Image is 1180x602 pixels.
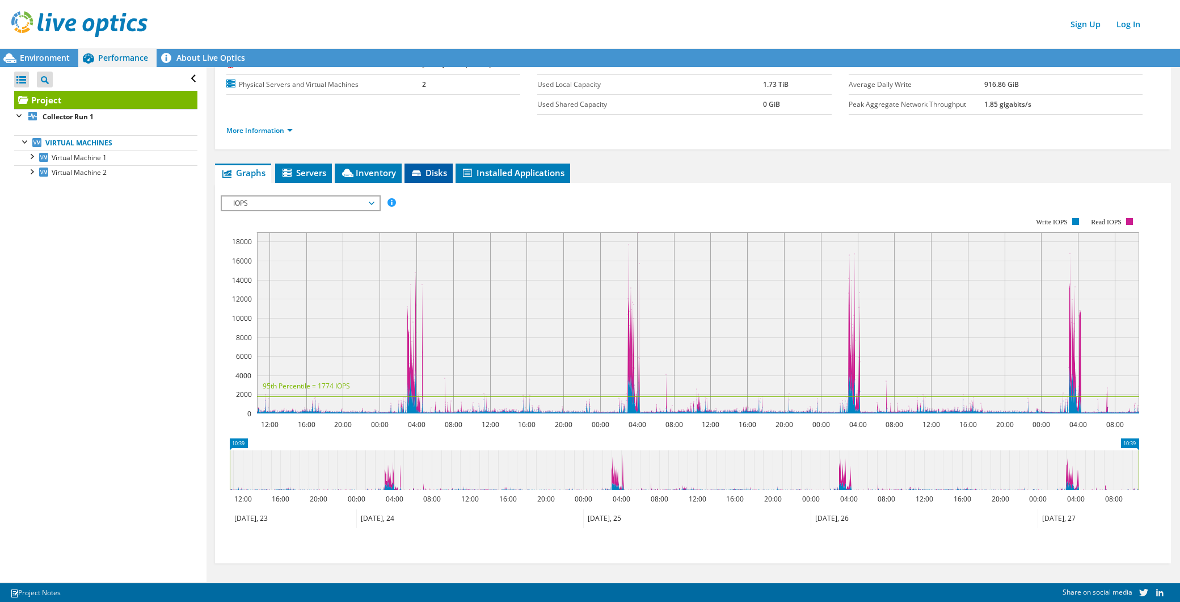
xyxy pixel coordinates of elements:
text: 12:00 [689,494,706,504]
text: 16:00 [726,494,744,504]
span: Disks [410,167,447,178]
text: 16000 [232,256,252,266]
text: 12:00 [922,420,940,429]
text: 00:00 [575,494,592,504]
text: 08:00 [665,420,683,429]
text: 16:00 [298,420,315,429]
a: About Live Optics [157,49,254,67]
text: 12000 [232,294,252,304]
text: 8000 [236,333,252,342]
text: 04:00 [849,420,867,429]
text: Read IOPS [1091,218,1122,226]
label: Average Daily Write [849,79,985,90]
b: 2 [422,80,426,89]
text: 12:00 [461,494,479,504]
a: Project [14,91,197,109]
text: 20:00 [555,420,572,429]
span: Virtual Machine 1 [52,153,107,162]
a: Project Notes [2,586,69,600]
text: 08:00 [1105,494,1123,504]
label: Peak Aggregate Network Throughput [849,99,985,110]
text: 04:00 [1067,494,1085,504]
text: 04:00 [613,494,630,504]
text: 12:00 [234,494,252,504]
text: 00:00 [812,420,830,429]
text: Write IOPS [1036,218,1068,226]
text: 18000 [232,237,252,246]
text: 20:00 [334,420,352,429]
b: 1.85 gigabits/s [984,99,1031,109]
span: Performance [98,52,148,63]
img: live_optics_svg.svg [11,11,147,37]
span: Servers [281,167,326,178]
span: Installed Applications [461,167,564,178]
text: 00:00 [802,494,820,504]
span: Share on social media [1063,587,1132,597]
text: 12:00 [916,494,933,504]
text: 16:00 [959,420,977,429]
text: 16:00 [272,494,289,504]
text: 08:00 [878,494,895,504]
b: 1.73 TiB [763,80,789,89]
text: 20:00 [992,494,1009,504]
b: 916.86 GiB [984,80,1019,89]
text: 16:00 [739,420,756,429]
text: 12:00 [261,420,279,429]
text: 4000 [235,371,251,381]
text: 20:00 [776,420,793,429]
text: 12:00 [482,420,499,429]
text: 08:00 [886,420,903,429]
text: 00:00 [348,494,365,504]
text: 95th Percentile = 1774 IOPS [263,381,350,391]
a: Collector Run 1 [14,109,197,124]
a: Virtual Machine 1 [14,150,197,165]
a: Virtual Machine 2 [14,165,197,180]
b: 0 GiB [763,99,780,109]
text: 10000 [232,313,252,323]
span: Environment [20,52,70,63]
span: IOPS [227,197,373,210]
text: 14000 [232,275,252,285]
text: 20:00 [996,420,1014,429]
text: 2000 [236,390,252,399]
a: Log In [1111,16,1146,32]
text: 20:00 [764,494,782,504]
text: 16:00 [499,494,517,504]
b: Collector Run 1 [43,112,94,122]
text: 08:00 [423,494,441,504]
text: 20:00 [310,494,327,504]
text: 6000 [236,352,252,361]
label: Used Shared Capacity [537,99,762,110]
text: 04:00 [840,494,858,504]
text: 00:00 [371,420,389,429]
span: Graphs [221,167,265,178]
text: 00:00 [592,420,609,429]
text: 00:00 [1032,420,1050,429]
a: More Information [226,126,293,135]
a: Virtual Machines [14,135,197,150]
text: 04:00 [1069,420,1087,429]
text: 00:00 [1029,494,1047,504]
text: 12:00 [702,420,719,429]
text: 04:00 [629,420,646,429]
text: 08:00 [1106,420,1124,429]
text: 08:00 [651,494,668,504]
label: Used Local Capacity [537,79,762,90]
text: 0 [247,409,251,419]
label: Physical Servers and Virtual Machines [226,79,422,90]
text: 16:00 [518,420,536,429]
span: Inventory [340,167,396,178]
text: 04:00 [386,494,403,504]
text: 04:00 [408,420,425,429]
text: 08:00 [445,420,462,429]
a: Sign Up [1065,16,1106,32]
text: 20:00 [537,494,555,504]
span: Virtual Machine 2 [52,168,107,177]
text: 16:00 [954,494,971,504]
